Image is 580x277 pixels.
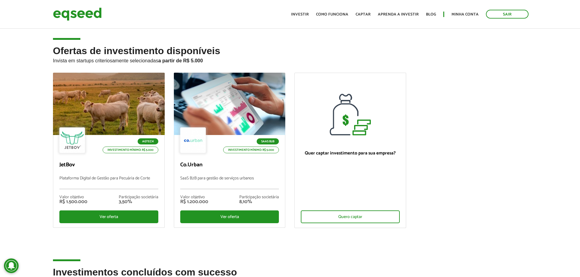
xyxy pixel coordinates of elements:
[138,138,158,144] p: Agtech
[158,58,203,63] strong: a partir de R$ 5.000
[53,56,527,64] p: Invista em startups criteriosamente selecionadas
[301,151,400,156] p: Quer captar investimento para sua empresa?
[59,195,87,199] div: Valor objetivo
[257,138,279,144] p: SaaS B2B
[486,10,529,19] a: Sair
[53,73,165,228] a: Agtech Investimento mínimo: R$ 5.000 JetBov Plataforma Digital de Gestão para Pecuária de Corte V...
[180,210,279,223] div: Ver oferta
[378,12,419,16] a: Aprenda a investir
[119,199,158,204] div: 3,50%
[59,210,158,223] div: Ver oferta
[180,195,208,199] div: Valor objetivo
[59,176,158,189] p: Plataforma Digital de Gestão para Pecuária de Corte
[356,12,371,16] a: Captar
[239,195,279,199] div: Participação societária
[294,73,406,228] a: Quer captar investimento para sua empresa? Quero captar
[239,199,279,204] div: 8,10%
[291,12,309,16] a: Investir
[316,12,348,16] a: Como funciona
[119,195,158,199] div: Participação societária
[103,147,158,153] p: Investimento mínimo: R$ 5.000
[53,46,527,73] h2: Ofertas de investimento disponíveis
[180,162,279,168] p: Co.Urban
[180,199,208,204] div: R$ 1.200.000
[59,199,87,204] div: R$ 1.500.000
[180,176,279,189] p: SaaS B2B para gestão de serviços urbanos
[301,210,400,223] div: Quero captar
[452,12,479,16] a: Minha conta
[174,73,286,228] a: SaaS B2B Investimento mínimo: R$ 5.000 Co.Urban SaaS B2B para gestão de serviços urbanos Valor ob...
[223,147,279,153] p: Investimento mínimo: R$ 5.000
[59,162,158,168] p: JetBov
[426,12,436,16] a: Blog
[53,6,102,22] img: EqSeed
